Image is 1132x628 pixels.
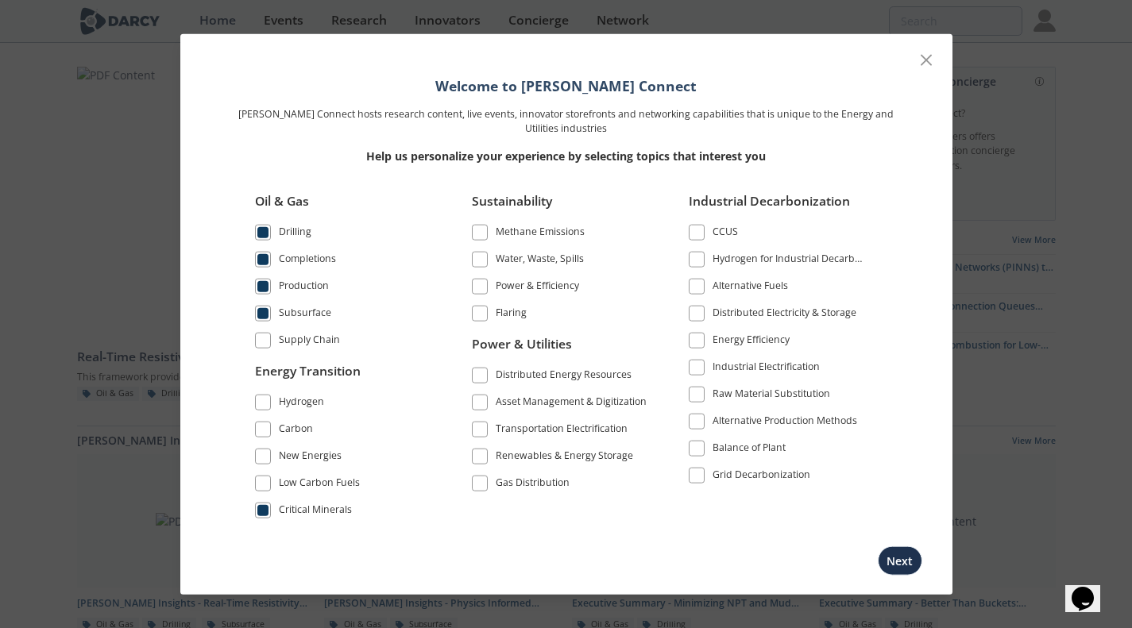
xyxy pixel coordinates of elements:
[233,75,900,95] h1: Welcome to [PERSON_NAME] Connect
[496,251,584,270] div: Water, Waste, Spills
[496,476,570,495] div: Gas Distribution
[472,335,650,365] div: Power & Utilities
[233,106,900,136] p: [PERSON_NAME] Connect hosts research content, live events, innovator storefronts and networking c...
[279,332,340,351] div: Supply Chain
[279,224,311,243] div: Drilling
[713,305,856,324] div: Distributed Electricity & Storage
[713,278,788,297] div: Alternative Fuels
[496,422,628,441] div: Transportation Electrification
[279,278,329,297] div: Production
[713,332,790,351] div: Energy Efficiency
[279,503,352,522] div: Critical Minerals
[255,362,433,392] div: Energy Transition
[233,147,900,164] p: Help us personalize your experience by selecting topics that interest you
[279,305,331,324] div: Subsurface
[496,278,579,297] div: Power & Efficiency
[279,422,313,441] div: Carbon
[279,251,336,270] div: Completions
[496,395,647,414] div: Asset Management & Digitization
[713,224,738,243] div: CCUS
[713,251,867,270] div: Hydrogen for Industrial Decarbonization
[496,368,632,387] div: Distributed Energy Resources
[713,413,857,432] div: Alternative Production Methods
[713,467,810,486] div: Grid Decarbonization
[689,191,867,222] div: Industrial Decarbonization
[496,449,633,468] div: Renewables & Energy Storage
[472,191,650,222] div: Sustainability
[279,476,360,495] div: Low Carbon Fuels
[713,359,820,378] div: Industrial Electrification
[713,386,830,405] div: Raw Material Substitution
[255,191,433,222] div: Oil & Gas
[878,546,922,576] button: Next
[713,440,786,459] div: Balance of Plant
[496,305,527,324] div: Flaring
[279,449,342,468] div: New Energies
[279,395,324,414] div: Hydrogen
[496,224,585,243] div: Methane Emissions
[1065,564,1116,612] iframe: chat widget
